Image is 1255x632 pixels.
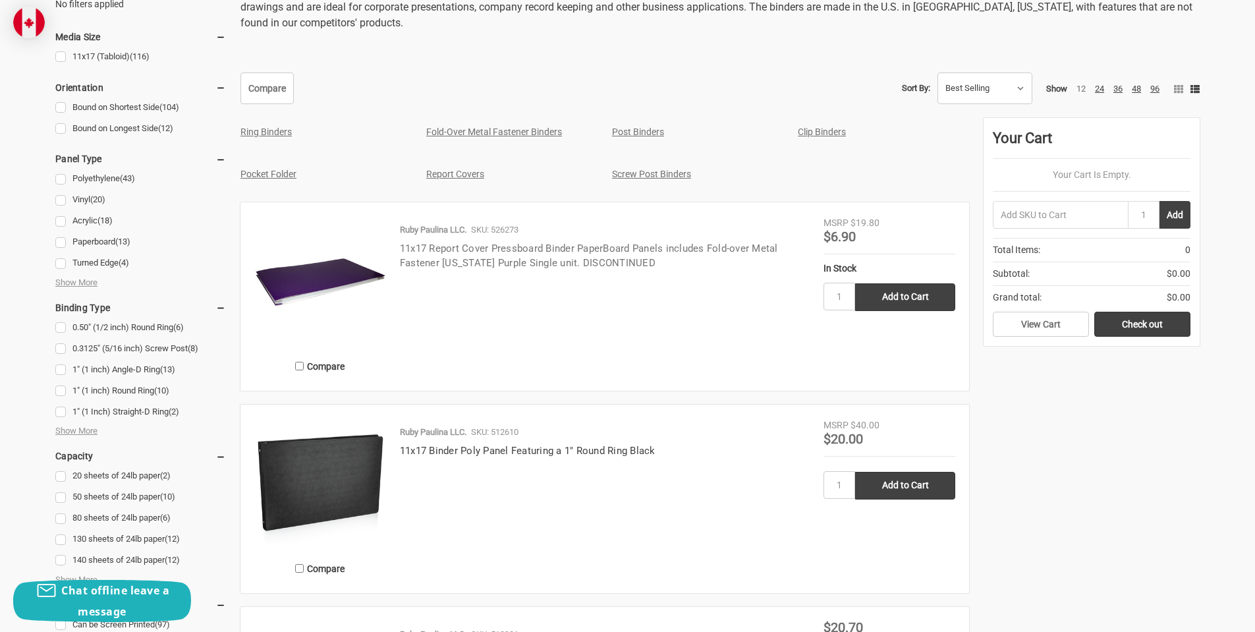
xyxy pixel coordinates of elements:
[173,322,184,332] span: (6)
[1167,267,1190,281] span: $0.00
[1150,84,1159,94] a: 96
[55,120,226,138] a: Bound on Longest Side
[55,573,98,587] span: Show More
[1185,243,1190,257] span: 0
[295,362,304,370] input: Compare
[823,262,955,275] div: In Stock
[400,445,655,457] a: 11x17 Binder Poly Panel Featuring a 1" Round Ring Black
[55,80,226,96] h5: Orientation
[240,72,294,104] a: Compare
[165,534,180,544] span: (12)
[993,267,1030,281] span: Subtotal:
[254,558,386,579] label: Compare
[993,243,1040,257] span: Total Items:
[154,386,169,395] span: (10)
[1095,84,1104,94] a: 24
[612,127,664,137] a: Post Binders
[119,258,129,268] span: (4)
[1046,84,1067,94] span: Show
[851,217,879,228] span: $19.80
[55,509,226,527] a: 80 sheets of 24lb paper
[993,201,1128,229] input: Add SKU to Cart
[1076,84,1086,94] a: 12
[798,127,846,137] a: Clip Binders
[120,173,135,183] span: (43)
[1094,312,1190,337] a: Check out
[993,168,1190,182] p: Your Cart Is Empty.
[55,276,98,289] span: Show More
[823,229,856,244] span: $6.90
[993,127,1190,159] div: Your Cart
[55,361,226,379] a: 1" (1 inch) Angle-D Ring
[98,215,113,225] span: (18)
[55,448,226,464] h5: Capacity
[254,418,386,550] img: 11x17 Binder Poly Panel Featuring a 1" Round Ring Black
[55,424,98,438] span: Show More
[471,426,518,439] p: SKU: 512610
[61,583,169,619] span: Chat offline leave a message
[55,29,226,45] h5: Media Size
[55,300,226,316] h5: Binding Type
[240,127,292,137] a: Ring Binders
[1132,84,1141,94] a: 48
[471,223,518,237] p: SKU: 526273
[159,102,179,112] span: (104)
[240,169,296,179] a: Pocket Folder
[55,48,226,66] a: 11x17 (Tabloid)
[426,127,562,137] a: Fold-Over Metal Fastener Binders
[1113,84,1123,94] a: 36
[55,488,226,506] a: 50 sheets of 24lb paper
[1167,291,1190,304] span: $0.00
[426,169,484,179] a: Report Covers
[55,552,226,569] a: 140 sheets of 24lb paper
[400,426,466,439] p: Ruby Paulina LLC.
[55,531,226,548] a: 130 sheets of 24lb paper
[851,420,879,430] span: $40.00
[400,243,778,270] a: 11x17 Report Cover Pressboard Binder PaperBoard Panels includes Fold-over Metal Fastener [US_STAT...
[823,418,849,432] div: MSRP
[55,254,226,272] a: Turned Edge
[1159,201,1190,229] button: Add
[160,471,171,480] span: (2)
[55,382,226,400] a: 1" (1 inch) Round Ring
[169,407,179,417] span: (2)
[254,216,386,348] img: 11x17 Report Cover Pressboard Binder PaperBoard Panels includes Fold-over Metal Fastener Louisian...
[13,7,45,38] img: duty and tax information for Canada
[993,291,1042,304] span: Grand total:
[993,312,1089,337] a: View Cart
[855,472,955,500] input: Add to Cart
[55,340,226,358] a: 0.3125" (5/16 inch) Screw Post
[55,467,226,485] a: 20 sheets of 24lb paper
[55,191,226,209] a: Vinyl
[55,170,226,188] a: Polyethylene
[188,343,198,353] span: (8)
[55,403,226,421] a: 1" (1 Inch) Straight-D Ring
[165,555,180,565] span: (12)
[823,216,849,230] div: MSRP
[902,78,930,98] label: Sort By:
[55,99,226,117] a: Bound on Shortest Side
[160,492,175,502] span: (10)
[160,513,171,523] span: (6)
[130,51,150,61] span: (116)
[823,431,863,447] span: $20.00
[400,223,466,237] p: Ruby Paulina LLC.
[155,619,170,629] span: (97)
[55,151,226,167] h5: Panel Type
[55,212,226,230] a: Acrylic
[254,355,386,377] label: Compare
[55,319,226,337] a: 0.50" (1/2 inch) Round Ring
[115,237,130,246] span: (13)
[855,283,955,311] input: Add to Cart
[612,169,691,179] a: Screw Post Binders
[13,580,191,622] button: Chat offline leave a message
[295,564,304,573] input: Compare
[158,123,173,133] span: (12)
[55,233,226,251] a: Paperboard
[160,364,175,374] span: (13)
[90,194,105,204] span: (20)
